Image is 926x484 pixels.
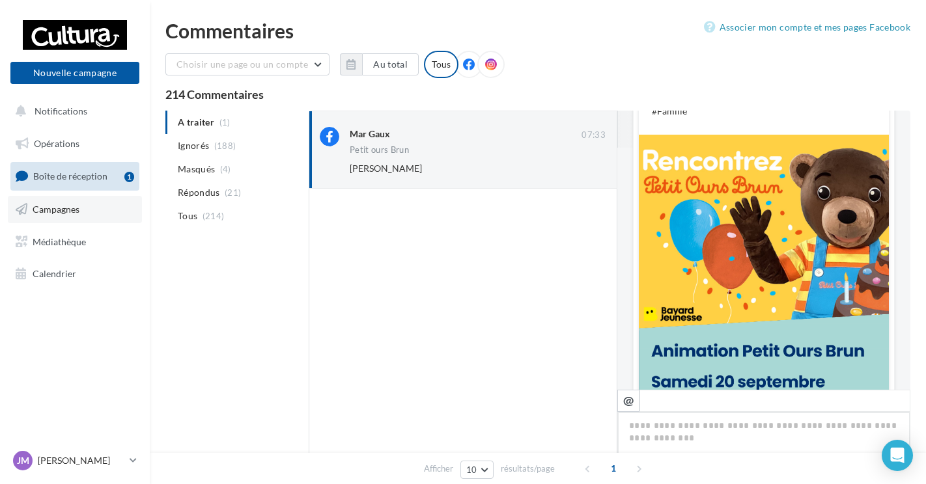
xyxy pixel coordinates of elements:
[623,394,634,406] i: @
[178,163,215,176] span: Masqués
[33,268,76,279] span: Calendrier
[8,196,142,223] a: Campagnes
[501,463,555,475] span: résultats/page
[8,162,142,190] a: Boîte de réception1
[176,59,308,70] span: Choisir une page ou un compte
[10,62,139,84] button: Nouvelle campagne
[350,163,422,174] span: [PERSON_NAME]
[203,211,225,221] span: (214)
[165,53,330,75] button: Choisir une page ou un compte
[362,53,419,75] button: Au total
[704,20,910,35] a: Associer mon compte et mes pages Facebook
[424,463,453,475] span: Afficher
[33,170,107,181] span: Boîte de réception
[33,204,79,215] span: Campagnes
[340,53,419,75] button: Au total
[220,164,231,174] span: (4)
[178,139,209,152] span: Ignorés
[424,51,458,78] div: Tous
[8,130,142,157] a: Opérations
[8,260,142,288] a: Calendrier
[350,128,390,141] div: Mar Gaux
[33,235,86,247] span: Médiathèque
[8,98,137,125] button: Notifications
[214,141,236,151] span: (188)
[124,172,134,182] div: 1
[350,146,409,154] div: Petit ours Brun
[582,129,606,141] span: 07:33
[38,454,124,467] p: [PERSON_NAME]
[178,209,197,222] span: Tous
[165,88,910,100] div: 214 Commentaires
[10,448,139,473] a: JM [PERSON_NAME]
[34,138,79,149] span: Opérations
[882,440,913,471] div: Open Intercom Messenger
[8,228,142,256] a: Médiathèque
[460,461,494,479] button: 10
[17,454,29,467] span: JM
[225,187,241,198] span: (21)
[617,390,639,412] button: @
[178,186,220,199] span: Répondus
[35,105,87,116] span: Notifications
[466,464,477,475] span: 10
[165,21,910,40] div: Commentaires
[603,458,624,479] span: 1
